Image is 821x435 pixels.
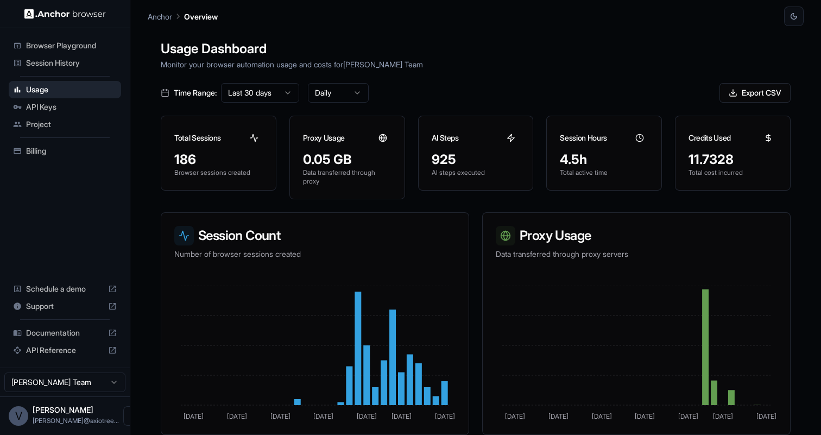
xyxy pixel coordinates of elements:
div: V [9,406,28,426]
p: Data transferred through proxy [303,168,391,186]
img: Anchor Logo [24,9,106,19]
div: API Keys [9,98,121,116]
div: API Reference [9,342,121,359]
tspan: [DATE] [227,412,247,420]
tspan: [DATE] [548,412,569,420]
p: Browser sessions created [174,168,263,177]
span: Documentation [26,327,104,338]
p: AI steps executed [432,168,520,177]
div: 4.5h [560,151,648,168]
h3: Proxy Usage [303,133,345,143]
tspan: [DATE] [713,412,733,420]
tspan: [DATE] [756,412,776,420]
span: Vipin Tanna [33,405,93,414]
p: Overview [184,11,218,22]
tspan: [DATE] [184,412,204,420]
p: Data transferred through proxy servers [496,249,777,260]
span: Billing [26,146,117,156]
h3: Session Count [174,226,456,245]
div: Browser Playground [9,37,121,54]
tspan: [DATE] [635,412,655,420]
span: vipin@axiotree.com [33,417,119,425]
tspan: [DATE] [357,412,377,420]
div: Billing [9,142,121,160]
nav: breadcrumb [148,10,218,22]
h3: AI Steps [432,133,459,143]
tspan: [DATE] [678,412,698,420]
p: Anchor [148,11,172,22]
h3: Credits Used [689,133,731,143]
button: Open menu [123,406,143,426]
div: Project [9,116,121,133]
tspan: [DATE] [505,412,525,420]
h1: Usage Dashboard [161,39,791,59]
tspan: [DATE] [270,412,290,420]
p: Total cost incurred [689,168,777,177]
div: Session History [9,54,121,72]
span: Schedule a demo [26,283,104,294]
tspan: [DATE] [435,412,455,420]
div: Usage [9,81,121,98]
p: Total active time [560,168,648,177]
span: Browser Playground [26,40,117,51]
div: Documentation [9,324,121,342]
span: API Keys [26,102,117,112]
h3: Total Sessions [174,133,221,143]
div: 925 [432,151,520,168]
span: Session History [26,58,117,68]
span: Time Range: [174,87,217,98]
div: 11.7328 [689,151,777,168]
span: Support [26,301,104,312]
button: Export CSV [719,83,791,103]
tspan: [DATE] [391,412,412,420]
tspan: [DATE] [313,412,333,420]
span: API Reference [26,345,104,356]
span: Project [26,119,117,130]
p: Number of browser sessions created [174,249,456,260]
div: Schedule a demo [9,280,121,298]
tspan: [DATE] [592,412,612,420]
div: Support [9,298,121,315]
h3: Proxy Usage [496,226,777,245]
p: Monitor your browser automation usage and costs for [PERSON_NAME] Team [161,59,791,70]
span: Usage [26,84,117,95]
div: 186 [174,151,263,168]
h3: Session Hours [560,133,607,143]
div: 0.05 GB [303,151,391,168]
